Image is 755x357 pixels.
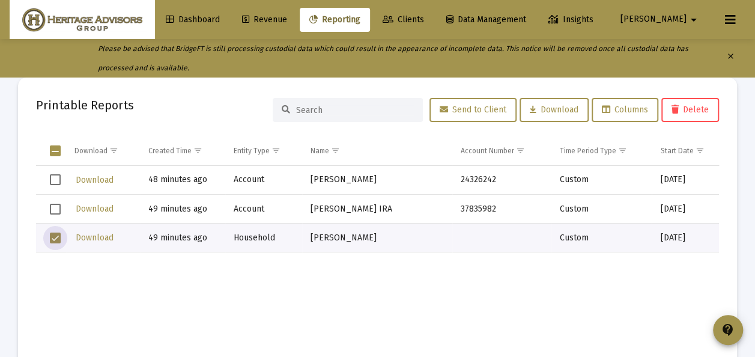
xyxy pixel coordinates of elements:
[74,229,115,246] button: Download
[225,195,303,224] td: Account
[652,195,725,224] td: [DATE]
[452,195,551,224] td: 37835982
[695,146,704,155] span: Show filter options for column 'Start Date'
[606,7,715,31] button: [PERSON_NAME]
[311,146,329,156] div: Name
[602,105,648,115] span: Columns
[140,224,225,252] td: 49 minutes ago
[50,204,61,215] div: Select row
[109,146,118,155] span: Show filter options for column 'Download'
[148,146,192,156] div: Created Time
[539,8,603,32] a: Insights
[76,175,114,185] span: Download
[271,146,280,155] span: Show filter options for column 'Entity Type'
[383,14,424,25] span: Clients
[309,14,360,25] span: Reporting
[652,166,725,195] td: [DATE]
[302,136,452,165] td: Column Name
[331,146,340,155] span: Show filter options for column 'Name'
[225,136,303,165] td: Column Entity Type
[452,136,551,165] td: Column Account Number
[232,8,297,32] a: Revenue
[302,195,452,224] td: [PERSON_NAME] IRA
[429,98,517,122] button: Send to Client
[726,49,735,67] mat-icon: clear
[140,166,225,195] td: 48 minutes ago
[660,146,693,156] div: Start Date
[373,8,434,32] a: Clients
[50,145,61,156] div: Select all
[166,14,220,25] span: Dashboard
[551,136,652,165] td: Column Time Period Type
[156,8,229,32] a: Dashboard
[516,146,525,155] span: Show filter options for column 'Account Number'
[530,105,578,115] span: Download
[19,8,146,32] img: Dashboard
[721,323,735,337] mat-icon: contact_support
[225,166,303,195] td: Account
[461,146,514,156] div: Account Number
[242,14,287,25] span: Revenue
[446,14,526,25] span: Data Management
[437,8,536,32] a: Data Management
[672,105,709,115] span: Delete
[74,146,108,156] div: Download
[620,14,687,25] span: [PERSON_NAME]
[592,98,658,122] button: Columns
[50,233,61,243] div: Select row
[661,98,719,122] button: Delete
[36,96,134,115] h2: Printable Reports
[617,146,626,155] span: Show filter options for column 'Time Period Type'
[652,224,725,252] td: [DATE]
[98,44,688,72] i: Please be advised that BridgeFT is still processing custodial data which could result in the appe...
[548,14,593,25] span: Insights
[520,98,589,122] button: Download
[140,136,225,165] td: Column Created Time
[302,224,452,252] td: [PERSON_NAME]
[225,224,303,252] td: Household
[559,146,616,156] div: Time Period Type
[551,166,652,195] td: Custom
[302,166,452,195] td: [PERSON_NAME]
[652,136,725,165] td: Column Start Date
[66,136,140,165] td: Column Download
[551,224,652,252] td: Custom
[296,105,414,115] input: Search
[687,8,701,32] mat-icon: arrow_drop_down
[234,146,270,156] div: Entity Type
[551,195,652,224] td: Custom
[50,174,61,185] div: Select row
[452,166,551,195] td: 24326242
[74,171,115,189] button: Download
[193,146,202,155] span: Show filter options for column 'Created Time'
[300,8,370,32] a: Reporting
[440,105,506,115] span: Send to Client
[140,195,225,224] td: 49 minutes ago
[76,204,114,214] span: Download
[74,200,115,218] button: Download
[76,233,114,243] span: Download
